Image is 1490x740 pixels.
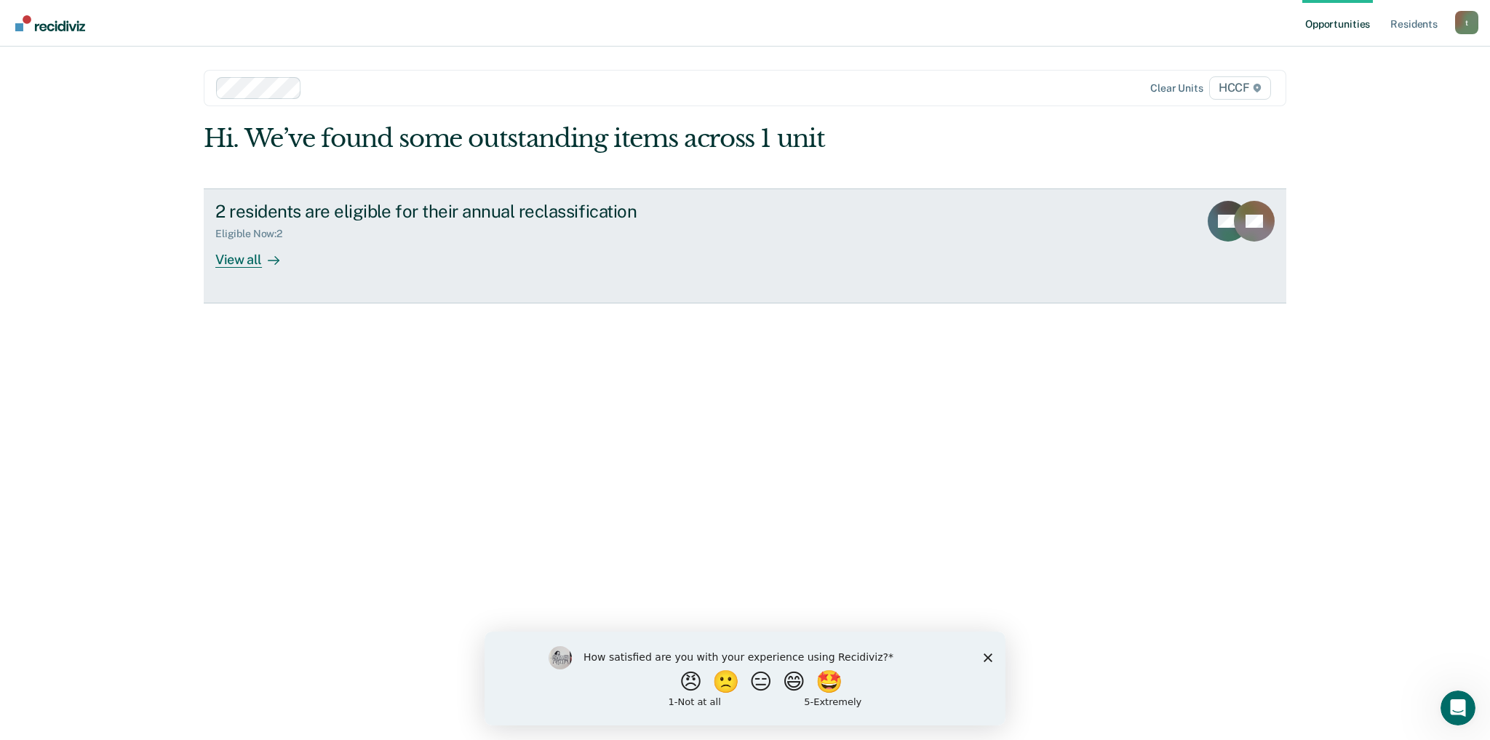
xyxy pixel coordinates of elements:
[215,239,297,268] div: View all
[1150,82,1203,95] div: Clear units
[1441,691,1475,725] iframe: Intercom live chat
[204,188,1286,303] a: 2 residents are eligible for their annual reclassificationEligible Now:2View all
[1209,76,1271,100] span: HCCF
[485,632,1005,725] iframe: Survey by Kim from Recidiviz
[15,15,85,31] img: Recidiviz
[1455,11,1478,34] button: Profile dropdown button
[1455,11,1478,34] div: t
[204,124,1069,154] div: Hi. We’ve found some outstanding items across 1 unit
[215,201,726,222] div: 2 residents are eligible for their annual reclassification
[215,228,294,240] div: Eligible Now : 2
